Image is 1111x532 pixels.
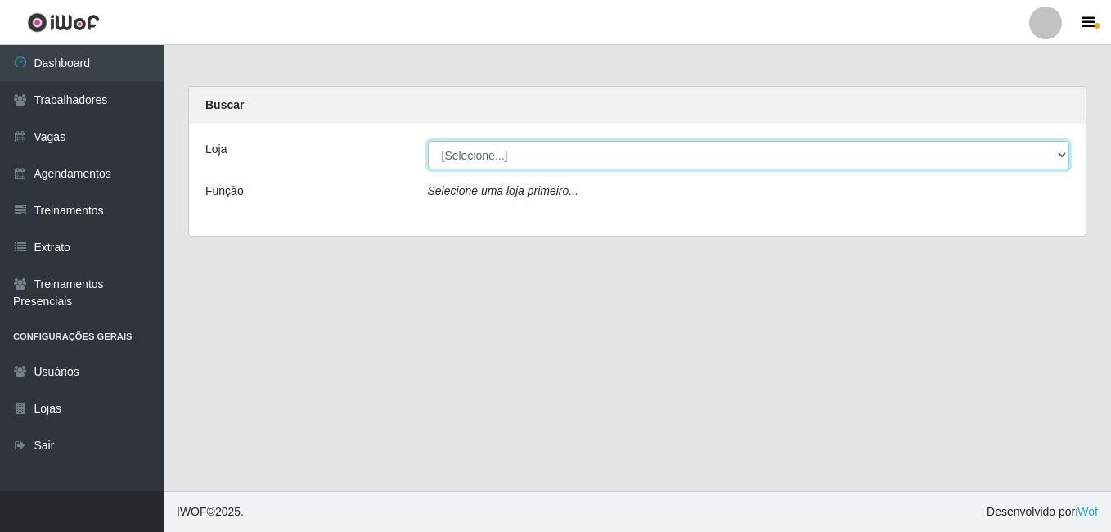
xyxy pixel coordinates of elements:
[205,141,227,158] label: Loja
[428,184,578,197] i: Selecione uma loja primeiro...
[205,98,244,111] strong: Buscar
[1075,505,1098,518] a: iWof
[27,12,100,33] img: CoreUI Logo
[177,505,207,518] span: IWOF
[987,503,1098,521] span: Desenvolvido por
[177,503,244,521] span: © 2025 .
[205,183,244,200] label: Função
